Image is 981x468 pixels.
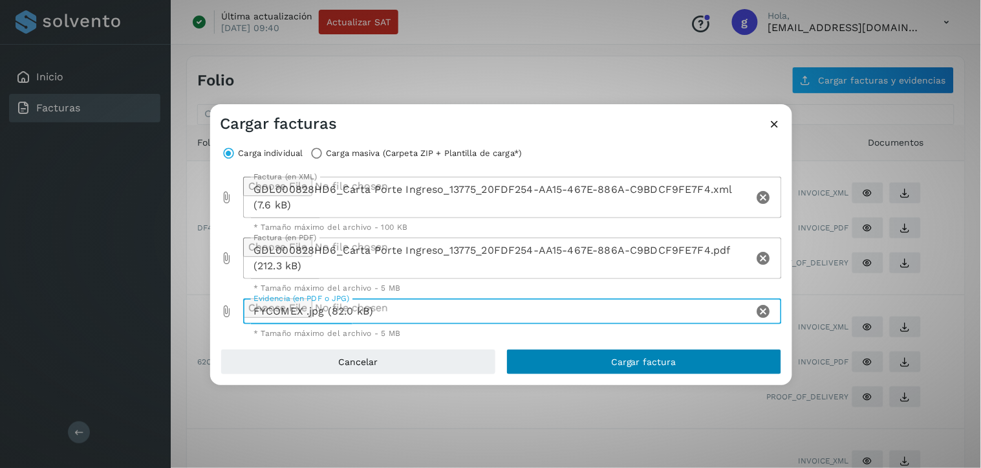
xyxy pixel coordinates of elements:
label: Carga individual [239,144,303,162]
div: * Tamaño máximo del archivo - 5 MB [253,329,771,337]
div: GDL000828HD6_Carta Porte Ingreso_13775_20FDF254-AA15-467E-886A-C9BDCF9FE7F4.pdf (212.3 kB) [243,238,753,279]
div: GDL000828HD6_Carta Porte Ingreso_13775_20FDF254-AA15-467E-886A-C9BDCF9FE7F4.xml (7.6 kB) [243,177,753,218]
i: Evidencia (en PDF o JPG) prepended action [221,305,233,318]
button: Cargar factura [506,349,782,375]
div: FYCOMEX .jpg (82.0 kB) [243,298,753,324]
i: Factura (en PDF) prepended action [221,252,233,265]
div: * Tamaño máximo del archivo - 5 MB [253,284,771,292]
i: Clear Factura (en XML) [756,190,771,205]
label: Carga masiva (Carpeta ZIP + Plantilla de carga*) [326,144,522,162]
i: Factura (en XML) prepended action [221,191,233,204]
h3: Cargar facturas [221,115,338,133]
i: Clear Evidencia (en PDF o JPG) [756,304,771,319]
button: Cancelar [221,349,496,375]
span: Cancelar [338,357,378,366]
span: Cargar factura [611,357,676,366]
i: Clear Factura (en PDF) [756,251,771,266]
div: * Tamaño máximo del archivo - 100 KB [253,223,771,231]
